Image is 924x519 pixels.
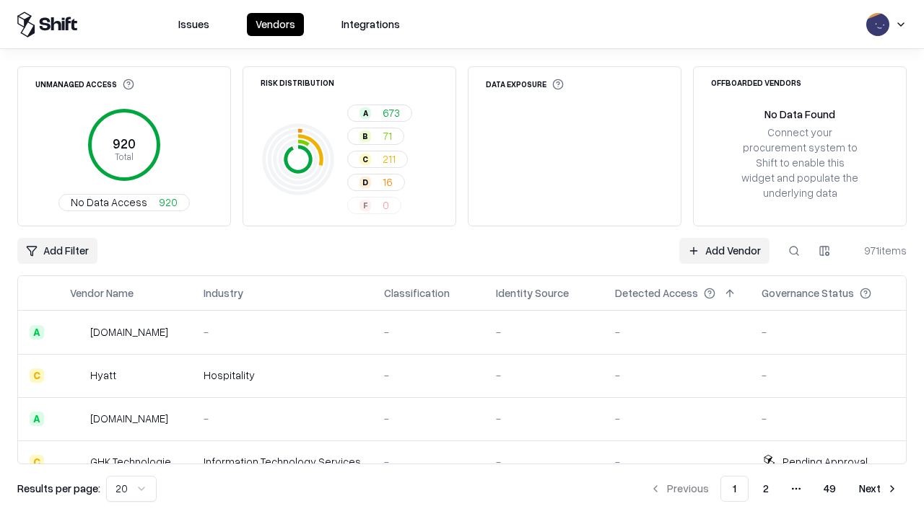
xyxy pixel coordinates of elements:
[70,325,84,340] img: intrado.com
[486,79,564,90] div: Data Exposure
[170,13,218,36] button: Issues
[783,454,868,469] div: Pending Approval
[762,411,894,426] div: -
[90,368,116,383] div: Hyatt
[383,105,400,120] span: 673
[347,128,404,145] button: B71
[204,285,243,301] div: Industry
[849,243,907,258] div: 971 items
[384,368,473,383] div: -
[359,154,371,165] div: C
[850,476,907,502] button: Next
[679,238,770,264] a: Add Vendor
[740,125,860,201] div: Connect your procurement system to Shift to enable this widget and populate the underlying data
[496,324,592,340] div: -
[159,195,178,210] span: 920
[17,238,97,264] button: Add Filter
[751,476,780,502] button: 2
[384,411,473,426] div: -
[35,79,134,90] div: Unmanaged Access
[615,285,698,301] div: Detected Access
[359,130,371,142] div: B
[384,285,450,301] div: Classification
[261,79,334,86] div: Risk Distribution
[762,368,894,383] div: -
[711,79,801,86] div: Offboarded Vendors
[615,411,738,426] div: -
[384,324,473,340] div: -
[764,107,835,122] div: No Data Found
[204,368,361,383] div: Hospitality
[347,105,412,122] button: A673
[762,324,894,340] div: -
[383,151,396,167] span: 211
[496,411,592,426] div: -
[30,412,44,426] div: A
[615,368,738,383] div: -
[90,454,180,469] div: GHK Technologies Inc.
[496,368,592,383] div: -
[641,476,907,502] nav: pagination
[359,177,371,188] div: D
[347,151,408,168] button: C211
[720,476,749,502] button: 1
[347,174,405,191] button: D16
[247,13,304,36] button: Vendors
[383,128,392,143] span: 71
[113,136,136,151] tspan: 920
[496,454,592,469] div: -
[615,324,738,340] div: -
[384,454,473,469] div: -
[17,481,100,496] p: Results per page:
[204,454,361,469] div: Information Technology Services
[812,476,847,502] button: 49
[762,285,854,301] div: Governance Status
[615,454,738,469] div: -
[70,368,84,383] img: Hyatt
[70,455,84,469] img: GHK Technologies Inc.
[30,325,44,340] div: A
[58,194,190,211] button: No Data Access920
[90,324,168,340] div: [DOMAIN_NAME]
[71,195,147,210] span: No Data Access
[70,285,134,301] div: Vendor Name
[383,174,393,190] span: 16
[115,151,134,162] tspan: Total
[333,13,409,36] button: Integrations
[30,368,44,383] div: C
[70,412,84,426] img: primesec.co.il
[204,411,361,426] div: -
[30,455,44,469] div: C
[204,324,361,340] div: -
[90,411,168,426] div: [DOMAIN_NAME]
[359,107,371,119] div: A
[496,285,569,301] div: Identity Source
